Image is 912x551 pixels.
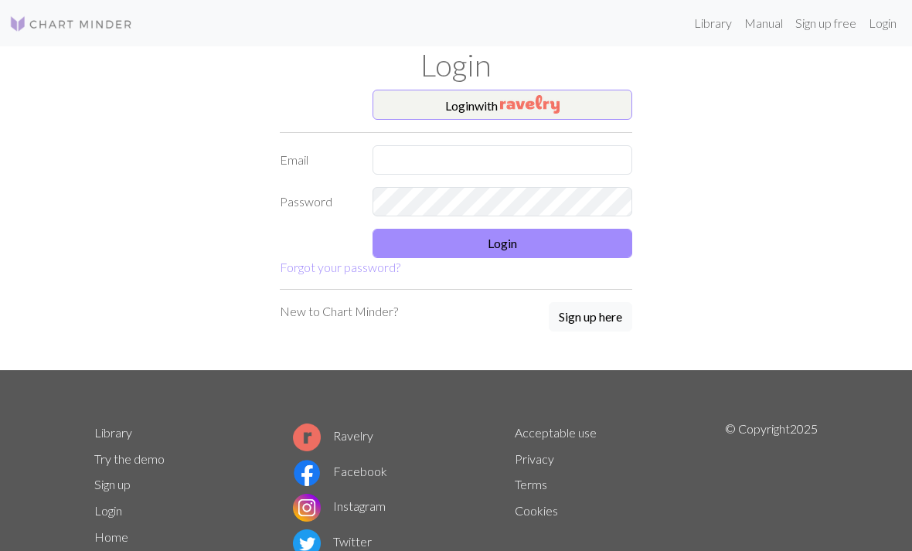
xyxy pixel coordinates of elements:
a: Sign up [94,477,131,491]
a: Instagram [293,498,386,513]
img: Ravelry [500,95,560,114]
a: Terms [515,477,547,491]
a: Sign up here [549,302,632,333]
a: Try the demo [94,451,165,466]
img: Logo [9,15,133,33]
a: Forgot your password? [280,260,400,274]
a: Facebook [293,464,387,478]
img: Ravelry logo [293,423,321,451]
a: Privacy [515,451,554,466]
a: Ravelry [293,428,373,443]
img: Facebook logo [293,459,321,487]
button: Sign up here [549,302,632,332]
a: Acceptable use [515,425,597,440]
label: Password [271,187,363,216]
a: Login [863,8,903,39]
a: Sign up free [789,8,863,39]
a: Library [94,425,132,440]
a: Manual [738,8,789,39]
a: Cookies [515,503,558,518]
h1: Login [85,46,827,83]
a: Twitter [293,534,372,549]
button: Loginwith [373,90,632,121]
button: Login [373,229,632,258]
p: New to Chart Minder? [280,302,398,321]
a: Login [94,503,122,518]
img: Instagram logo [293,494,321,522]
a: Home [94,529,128,544]
a: Library [688,8,738,39]
label: Email [271,145,363,175]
